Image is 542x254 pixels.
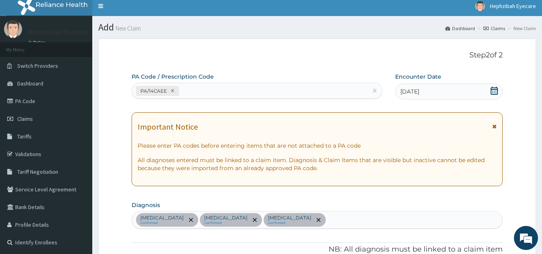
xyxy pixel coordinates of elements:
[268,215,311,221] p: [MEDICAL_DATA]
[506,25,536,32] li: New Claim
[42,45,135,55] div: Chat with us now
[204,215,248,221] p: [MEDICAL_DATA]
[132,4,151,23] div: Minimize live chat window
[315,216,322,224] span: remove selection option
[98,22,536,33] h1: Add
[483,25,505,32] a: Claims
[17,80,43,87] span: Dashboard
[138,142,497,150] p: Please enter PA codes before entering items that are not attached to a PA code
[268,221,311,225] small: confirmed
[204,221,248,225] small: confirmed
[400,87,419,96] span: [DATE]
[17,133,32,140] span: Tariffs
[47,76,111,157] span: We're online!
[138,122,198,131] h1: Important Notice
[15,40,32,60] img: d_794563401_company_1708531726252_794563401
[251,216,258,224] span: remove selection option
[132,51,503,60] p: Step 2 of 2
[4,20,22,38] img: User Image
[17,168,58,175] span: Tariff Negotiation
[490,2,536,10] span: Hephzibah Eyecare
[187,216,195,224] span: remove selection option
[395,73,441,81] label: Encounter Date
[132,73,214,81] label: PA Code / Prescription Code
[17,62,58,69] span: Switch Providers
[17,115,33,122] span: Claims
[132,201,160,209] label: Diagnosis
[28,28,88,36] p: Hephzibah Eyecare
[475,1,485,11] img: User Image
[445,25,475,32] a: Dashboard
[140,215,184,221] p: [MEDICAL_DATA]
[140,221,184,225] small: confirmed
[114,25,141,31] small: New Claim
[138,156,497,172] p: All diagnoses entered must be linked to a claim item. Diagnosis & Claim Items that are visible bu...
[28,40,47,45] a: Online
[4,169,153,197] textarea: Type your message and hit 'Enter'
[138,86,168,96] div: PA/14CAEE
